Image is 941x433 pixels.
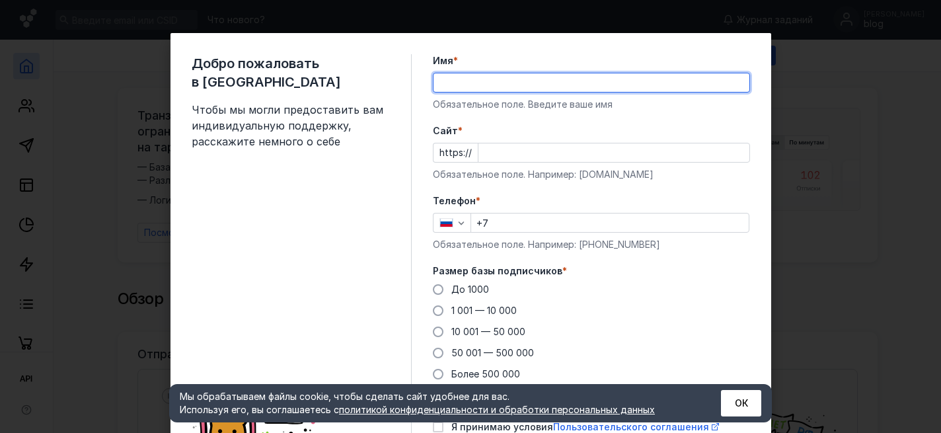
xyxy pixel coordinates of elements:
[433,124,458,138] span: Cайт
[339,404,655,415] a: политикой конфиденциальности и обработки персональных данных
[451,326,525,337] span: 10 001 — 50 000
[451,347,534,358] span: 50 001 — 500 000
[451,284,489,295] span: До 1000
[451,368,520,379] span: Более 500 000
[721,390,761,416] button: ОК
[433,264,562,278] span: Размер базы подписчиков
[433,168,750,181] div: Обязательное поле. Например: [DOMAIN_NAME]
[451,305,517,316] span: 1 001 — 10 000
[433,54,453,67] span: Имя
[433,238,750,251] div: Обязательное поле. Например: [PHONE_NUMBER]
[192,54,390,91] span: Добро пожаловать в [GEOGRAPHIC_DATA]
[433,194,476,208] span: Телефон
[553,421,719,432] a: Пользовательского соглашения
[433,98,750,111] div: Обязательное поле. Введите ваше имя
[192,102,390,149] span: Чтобы мы могли предоставить вам индивидуальную поддержку, расскажите немного о себе
[180,390,689,416] div: Мы обрабатываем файлы cookie, чтобы сделать сайт удобнее для вас. Используя его, вы соглашаетесь c
[553,421,709,432] span: Пользовательского соглашения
